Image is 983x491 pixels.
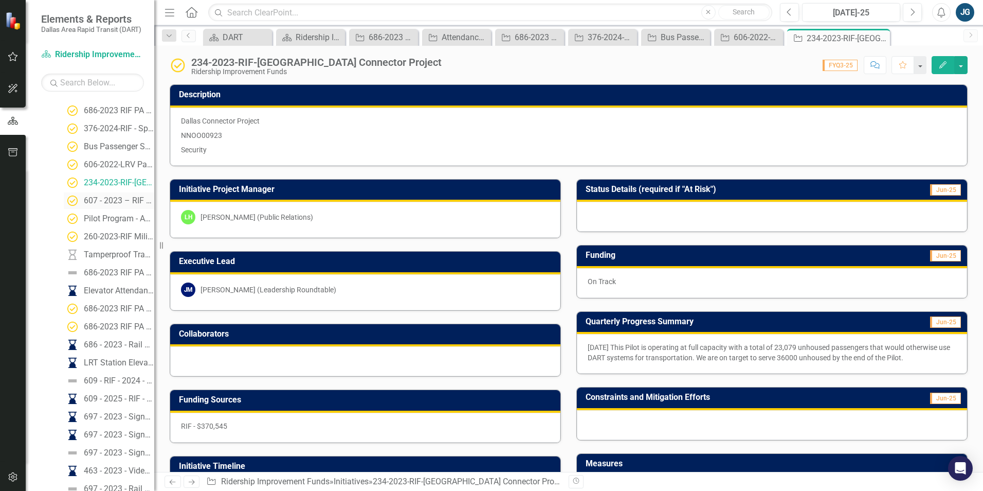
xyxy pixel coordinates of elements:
img: In Progress [66,411,79,423]
div: Bus Passenger Seat Retrofit [84,142,154,151]
button: Search [718,5,770,20]
a: DART [206,31,269,44]
a: Elevator Attendants at [GEOGRAPHIC_DATA] [64,283,154,299]
span: On Track [588,277,616,286]
div: Tamperproof Trash Cans & Anti-Vandalism Treatment [84,250,154,259]
span: Jun-25 [930,250,961,261]
img: Complete [170,57,186,74]
a: 606-2022-LRV Passenger Seat Retrofit [64,156,154,173]
a: 609 - RIF - 2024 - Passenger Emergency Call (PEC) Phones [64,373,154,389]
button: JG [956,3,974,22]
div: Ridership Improvement Funds [191,68,442,76]
p: NNOO00923 [181,128,956,143]
div: DART [223,31,269,44]
span: Jun-25 [930,393,961,404]
div: Attendance Analytics [442,31,488,44]
a: 686-2023 RIF PA Remote Monitor Upgrade [64,319,154,335]
h3: Initiative Project Manager [179,185,555,194]
div: Pilot Program - Address Unhoused Individuals on DART System [84,214,154,223]
div: » » [206,476,561,488]
div: JM [181,283,195,297]
div: 234-2023-RIF-[GEOGRAPHIC_DATA] Connector Project [807,32,887,45]
img: Complete [66,195,79,207]
h3: Status Details (required if "At Risk") [586,185,888,194]
div: [DATE]-25 [806,7,897,19]
a: Ridership Improvement Funds [279,31,342,44]
img: Complete [66,231,79,243]
span: FYQ3-25 [823,60,858,71]
a: 260-2023-RIF Military Makeover [64,229,154,245]
p: [DATE] This Pilot is operating at full capacity with a total of 23,079 unhoused passengers that w... [588,342,956,363]
a: Ridership Improvement Funds [221,477,330,486]
img: Not Defined [66,267,79,279]
a: Pilot Program - Address Unhoused Individuals on DART System [64,211,154,227]
a: 606-2022-LRV Passenger Seat Retrofit [717,31,780,44]
div: LH [181,210,195,224]
p: RIF - $370,545 [181,421,550,431]
div: 376-2024-RIF - SpareLabs GoLink Operational Assessment [588,31,634,44]
div: 697 - 2023 - Signal Section - Crossing Controller [84,412,154,422]
a: Attendance Analytics [425,31,488,44]
img: Complete [66,321,79,333]
div: Open Intercom Messenger [948,456,973,481]
img: Not Defined [66,375,79,387]
a: 697 - 2023 - Signal Section - Trailers [64,445,154,461]
div: 260-2023-RIF Military Makeover [84,232,154,241]
div: 609 - 2025 - RIF - Phones in Bus Operating Facilities [84,394,154,404]
a: LRT Station Elevator Modernization Pilot Program [64,355,154,371]
a: Bus Passenger Seat Retrofit [64,138,154,155]
h3: Executive Lead [179,257,555,266]
a: 697 - 2023 - Signal Section - Crossing Controller [64,409,154,425]
p: Dallas Connector Project [181,116,956,128]
span: Jun-25 [930,317,961,328]
div: Ridership Improvement Funds [296,31,342,44]
div: LRT Station Elevator Modernization Pilot Program [84,358,154,367]
a: Bus Passenger Seat Retrofit [644,31,707,44]
img: Complete [66,141,79,153]
img: Not Defined [66,447,79,459]
div: 234-2023-RIF-[GEOGRAPHIC_DATA] Connector Project [191,57,442,68]
div: 376-2024-RIF - SpareLabs GoLink Operational Assessment [84,124,154,133]
h3: Funding [586,251,768,260]
button: [DATE]-25 [802,3,900,22]
a: 686-2023 RIF PA Bus Shelter Cleaning Zones [64,265,154,281]
img: In Progress [66,429,79,441]
span: Jun-25 [930,184,961,196]
div: Bus Passenger Seat Retrofit [661,31,707,44]
span: Search [733,8,755,16]
div: 606-2022-LRV Passenger Seat Retrofit [84,160,154,169]
img: Complete [66,159,79,171]
a: 463 - 2023 - Video Management System (VMS) [64,463,154,479]
h3: Description [179,90,962,99]
div: 686-2023 RIF PA Remote Monitor Upgrade [84,322,154,331]
a: 376-2024-RIF - SpareLabs GoLink Operational Assessment [571,31,634,44]
a: 686-2023 RIF PA Contract Inspectors [64,102,154,119]
div: 686 - 2023 - Rail Stations Elevator Protective Polycarbonate Installations [84,340,154,349]
div: 607 - 2023 – RIF Fencing for TRE/DFW Subdivision in [GEOGRAPHIC_DATA] [84,196,154,205]
div: [PERSON_NAME] (Public Relations) [201,212,313,222]
input: Search Below... [41,74,144,92]
img: In Progress [66,465,79,477]
img: Complete [66,104,79,117]
a: 376-2024-RIF - SpareLabs GoLink Operational Assessment [64,120,154,137]
p: Security [181,143,956,155]
div: 686-2023 RIF PA Contract Inspectors [515,31,561,44]
h3: Initiative Timeline [179,462,555,471]
h3: Measures [586,459,962,468]
img: Not Started [66,249,79,261]
a: Ridership Improvement Funds [41,49,144,61]
h3: Collaborators [179,329,555,339]
div: Elevator Attendants at [GEOGRAPHIC_DATA] [84,286,154,295]
a: 234-2023-RIF-[GEOGRAPHIC_DATA] Connector Project [64,174,154,191]
div: [PERSON_NAME] (Leadership Roundtable) [201,285,336,295]
a: Initiatives [334,477,369,486]
div: 697 - 2023 - Signal Section - Trucks [84,430,154,440]
span: Elements & Reports [41,13,141,25]
div: 234-2023-RIF-[GEOGRAPHIC_DATA] Connector Project [373,477,567,486]
a: 686-2023 RIF PA Enhance Rail Station Cleaning [352,31,415,44]
div: 686-2023 RIF PA Enhance Rail Station Cleaning [369,31,415,44]
div: 686-2023 RIF PA Contract Inspectors [84,106,154,115]
div: 463 - 2023 - Video Management System (VMS) [84,466,154,476]
div: 686-2023 RIF PA Bus Shelter Cleaning Zones [84,268,154,277]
